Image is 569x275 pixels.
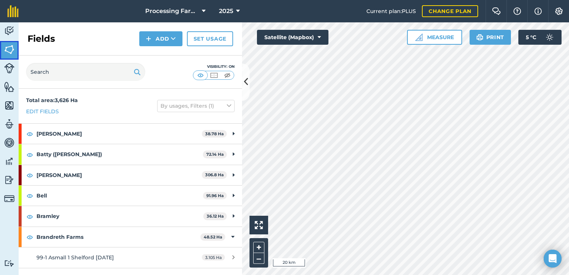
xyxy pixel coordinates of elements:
button: Measure [407,30,462,45]
a: Set usage [187,31,233,46]
button: 5 °C [518,30,562,45]
strong: [PERSON_NAME] [36,165,202,185]
strong: 72.14 Ha [206,152,224,157]
img: svg+xml;base64,PD94bWwgdmVyc2lvbj0iMS4wIiBlbmNvZGluZz0idXRmLTgiPz4KPCEtLSBHZW5lcmF0b3I6IEFkb2JlIE... [4,174,15,186]
img: svg+xml;base64,PD94bWwgdmVyc2lvbj0iMS4wIiBlbmNvZGluZz0idXRmLTgiPz4KPCEtLSBHZW5lcmF0b3I6IEFkb2JlIE... [4,137,15,148]
button: – [253,253,264,264]
strong: Bell [36,186,203,206]
strong: 38.78 Ha [205,131,224,136]
img: svg+xml;base64,PD94bWwgdmVyc2lvbj0iMS4wIiBlbmNvZGluZz0idXRmLTgiPz4KPCEtLSBHZW5lcmF0b3I6IEFkb2JlIE... [4,193,15,204]
button: Print [470,30,511,45]
img: svg+xml;base64,PHN2ZyB4bWxucz0iaHR0cDovL3d3dy53My5vcmcvMjAwMC9zdmciIHdpZHRoPSI1MCIgaGVpZ2h0PSI0MC... [196,72,205,79]
img: svg+xml;base64,PHN2ZyB4bWxucz0iaHR0cDovL3d3dy53My5vcmcvMjAwMC9zdmciIHdpZHRoPSI1MCIgaGVpZ2h0PSI0MC... [209,72,219,79]
a: Change plan [422,5,478,17]
img: svg+xml;base64,PHN2ZyB4bWxucz0iaHR0cDovL3d3dy53My5vcmcvMjAwMC9zdmciIHdpZHRoPSI1NiIgaGVpZ2h0PSI2MC... [4,81,15,92]
img: svg+xml;base64,PHN2ZyB4bWxucz0iaHR0cDovL3d3dy53My5vcmcvMjAwMC9zdmciIHdpZHRoPSI1MCIgaGVpZ2h0PSI0MC... [223,72,232,79]
input: Search [26,63,145,81]
div: [PERSON_NAME]38.78 Ha [19,124,242,144]
div: Open Intercom Messenger [544,250,562,268]
span: Processing Farms [145,7,199,16]
img: svg+xml;base64,PHN2ZyB4bWxucz0iaHR0cDovL3d3dy53My5vcmcvMjAwMC9zdmciIHdpZHRoPSI1NiIgaGVpZ2h0PSI2MC... [4,44,15,55]
div: Brandreth Farms48.52 Ha [19,227,242,247]
img: Four arrows, one pointing top left, one top right, one bottom right and the last bottom left [255,221,263,229]
span: 5 ° C [526,30,536,45]
button: + [253,242,264,253]
strong: Bramley [36,206,203,226]
strong: 91.96 Ha [206,193,224,198]
span: 2025 [219,7,233,16]
img: svg+xml;base64,PHN2ZyB4bWxucz0iaHR0cDovL3d3dy53My5vcmcvMjAwMC9zdmciIHdpZHRoPSIxOSIgaGVpZ2h0PSIyNC... [134,67,141,76]
img: Two speech bubbles overlapping with the left bubble in the forefront [492,7,501,15]
strong: 306.8 Ha [205,172,224,177]
img: svg+xml;base64,PHN2ZyB4bWxucz0iaHR0cDovL3d3dy53My5vcmcvMjAwMC9zdmciIHdpZHRoPSIxOCIgaGVpZ2h0PSIyNC... [26,191,33,200]
strong: Batty ([PERSON_NAME]) [36,144,203,164]
img: svg+xml;base64,PD94bWwgdmVyc2lvbj0iMS4wIiBlbmNvZGluZz0idXRmLTgiPz4KPCEtLSBHZW5lcmF0b3I6IEFkb2JlIE... [4,25,15,37]
span: Current plan : PLUS [366,7,416,15]
img: A cog icon [554,7,563,15]
a: 99-1 Asmall 1 Shelford [DATE]3.105 Ha [19,247,242,268]
img: svg+xml;base64,PHN2ZyB4bWxucz0iaHR0cDovL3d3dy53My5vcmcvMjAwMC9zdmciIHdpZHRoPSIxOCIgaGVpZ2h0PSIyNC... [26,212,33,221]
div: Visibility: On [193,64,235,70]
img: svg+xml;base64,PHN2ZyB4bWxucz0iaHR0cDovL3d3dy53My5vcmcvMjAwMC9zdmciIHdpZHRoPSIxOCIgaGVpZ2h0PSIyNC... [26,171,33,180]
strong: 48.52 Ha [204,234,222,240]
span: 3.105 Ha [202,254,225,260]
button: Add [139,31,182,46]
h2: Fields [28,33,55,45]
img: Ruler icon [415,34,423,41]
strong: Brandreth Farms [36,227,200,247]
img: svg+xml;base64,PD94bWwgdmVyc2lvbj0iMS4wIiBlbmNvZGluZz0idXRmLTgiPz4KPCEtLSBHZW5lcmF0b3I6IEFkb2JlIE... [4,118,15,130]
img: svg+xml;base64,PD94bWwgdmVyc2lvbj0iMS4wIiBlbmNvZGluZz0idXRmLTgiPz4KPCEtLSBHZW5lcmF0b3I6IEFkb2JlIE... [4,156,15,167]
img: svg+xml;base64,PHN2ZyB4bWxucz0iaHR0cDovL3d3dy53My5vcmcvMjAwMC9zdmciIHdpZHRoPSIxOSIgaGVpZ2h0PSIyNC... [476,33,483,42]
a: Edit fields [26,107,59,116]
img: svg+xml;base64,PD94bWwgdmVyc2lvbj0iMS4wIiBlbmNvZGluZz0idXRmLTgiPz4KPCEtLSBHZW5lcmF0b3I6IEFkb2JlIE... [4,63,15,73]
span: 99-1 Asmall 1 Shelford [DATE] [36,254,114,261]
img: fieldmargin Logo [7,5,19,17]
div: [PERSON_NAME]306.8 Ha [19,165,242,185]
strong: 36.12 Ha [207,214,224,219]
button: Satellite (Mapbox) [257,30,328,45]
button: By usages, Filters (1) [157,100,235,112]
img: A question mark icon [513,7,522,15]
div: Batty ([PERSON_NAME])72.14 Ha [19,144,242,164]
img: svg+xml;base64,PHN2ZyB4bWxucz0iaHR0cDovL3d3dy53My5vcmcvMjAwMC9zdmciIHdpZHRoPSIxOCIgaGVpZ2h0PSIyNC... [26,150,33,159]
strong: [PERSON_NAME] [36,124,202,144]
img: svg+xml;base64,PHN2ZyB4bWxucz0iaHR0cDovL3d3dy53My5vcmcvMjAwMC9zdmciIHdpZHRoPSI1NiIgaGVpZ2h0PSI2MC... [4,100,15,111]
img: svg+xml;base64,PD94bWwgdmVyc2lvbj0iMS4wIiBlbmNvZGluZz0idXRmLTgiPz4KPCEtLSBHZW5lcmF0b3I6IEFkb2JlIE... [542,30,557,45]
img: svg+xml;base64,PD94bWwgdmVyc2lvbj0iMS4wIiBlbmNvZGluZz0idXRmLTgiPz4KPCEtLSBHZW5lcmF0b3I6IEFkb2JlIE... [4,260,15,267]
img: svg+xml;base64,PHN2ZyB4bWxucz0iaHR0cDovL3d3dy53My5vcmcvMjAwMC9zdmciIHdpZHRoPSIxOCIgaGVpZ2h0PSIyNC... [26,129,33,138]
div: Bell91.96 Ha [19,186,242,206]
img: svg+xml;base64,PHN2ZyB4bWxucz0iaHR0cDovL3d3dy53My5vcmcvMjAwMC9zdmciIHdpZHRoPSIxNCIgaGVpZ2h0PSIyNC... [146,34,151,43]
strong: Total area : 3,626 Ha [26,97,78,104]
img: svg+xml;base64,PHN2ZyB4bWxucz0iaHR0cDovL3d3dy53My5vcmcvMjAwMC9zdmciIHdpZHRoPSIxOCIgaGVpZ2h0PSIyNC... [26,233,33,241]
img: svg+xml;base64,PHN2ZyB4bWxucz0iaHR0cDovL3d3dy53My5vcmcvMjAwMC9zdmciIHdpZHRoPSIxNyIgaGVpZ2h0PSIxNy... [534,7,542,16]
div: Bramley36.12 Ha [19,206,242,226]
